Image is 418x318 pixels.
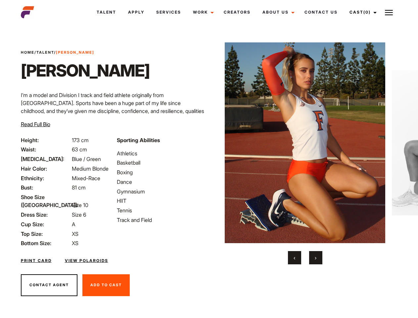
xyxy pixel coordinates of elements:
[21,165,70,173] span: Hair Color:
[117,137,160,143] strong: Sporting Abilities
[150,3,187,21] a: Services
[72,231,78,237] span: XS
[21,258,52,264] a: Print Card
[21,50,94,55] span: / /
[21,6,34,19] img: cropped-aefm-brand-fav-22-square.png
[21,155,70,163] span: [MEDICAL_DATA]:
[21,61,150,80] h1: [PERSON_NAME]
[21,239,70,247] span: Bottom Size:
[294,254,295,261] span: Previous
[299,3,344,21] a: Contact Us
[21,220,70,228] span: Cup Size:
[117,216,205,224] li: Track and Field
[90,283,122,287] span: Add To Cast
[21,50,34,55] a: Home
[36,50,54,55] a: Talent
[72,175,100,182] span: Mixed-Race
[344,3,381,21] a: Cast(0)
[72,184,86,191] span: 81 cm
[187,3,218,21] a: Work
[21,211,70,219] span: Dress Size:
[72,202,88,208] span: Size 10
[72,211,86,218] span: Size 6
[117,206,205,214] li: Tennis
[21,184,70,191] span: Bust:
[21,174,70,182] span: Ethnicity:
[117,178,205,186] li: Dance
[21,230,70,238] span: Top Size:
[117,187,205,195] li: Gymnasium
[21,136,70,144] span: Height:
[72,165,109,172] span: Medium Blonde
[256,3,299,21] a: About Us
[385,9,393,17] img: Burger icon
[72,146,87,153] span: 63 cm
[117,149,205,157] li: Athletics
[91,3,122,21] a: Talent
[218,3,256,21] a: Creators
[21,121,50,128] span: Read Full Bio
[117,159,205,167] li: Basketball
[65,258,108,264] a: View Polaroids
[72,156,101,162] span: Blue / Green
[72,137,89,143] span: 173 cm
[56,50,94,55] strong: [PERSON_NAME]
[122,3,150,21] a: Apply
[82,274,130,296] button: Add To Cast
[117,168,205,176] li: Boxing
[315,254,316,261] span: Next
[21,120,50,128] button: Read Full Bio
[21,91,205,123] p: I’m a model and Division I track and field athlete originally from [GEOGRAPHIC_DATA]. Sports have...
[117,197,205,205] li: HIIT
[21,274,77,296] button: Contact Agent
[363,10,371,15] span: (0)
[21,145,70,153] span: Waist:
[72,240,78,246] span: XS
[21,193,70,209] span: Shoe Size ([GEOGRAPHIC_DATA]):
[72,221,75,228] span: A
